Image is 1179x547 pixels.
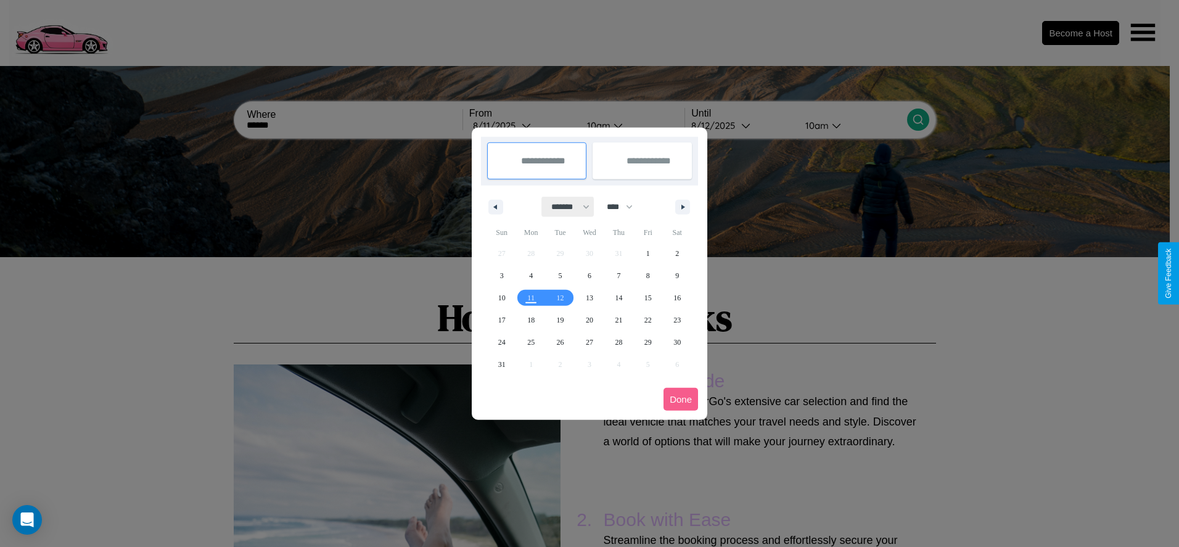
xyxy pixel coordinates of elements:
[1164,249,1173,298] div: Give Feedback
[633,242,662,265] button: 1
[487,223,516,242] span: Sun
[604,309,633,331] button: 21
[559,265,562,287] span: 5
[487,265,516,287] button: 3
[575,265,604,287] button: 6
[604,223,633,242] span: Thu
[498,353,506,376] span: 31
[557,331,564,353] span: 26
[663,287,692,309] button: 16
[516,265,545,287] button: 4
[644,331,652,353] span: 29
[498,331,506,353] span: 24
[663,309,692,331] button: 23
[546,309,575,331] button: 19
[516,287,545,309] button: 11
[516,223,545,242] span: Mon
[615,287,622,309] span: 14
[487,287,516,309] button: 10
[527,309,535,331] span: 18
[633,287,662,309] button: 15
[633,331,662,353] button: 29
[557,309,564,331] span: 19
[12,505,42,535] div: Open Intercom Messenger
[546,223,575,242] span: Tue
[644,287,652,309] span: 15
[604,287,633,309] button: 14
[586,331,593,353] span: 27
[673,287,681,309] span: 16
[527,331,535,353] span: 25
[663,223,692,242] span: Sat
[487,309,516,331] button: 17
[586,287,593,309] span: 13
[575,287,604,309] button: 13
[546,287,575,309] button: 12
[487,353,516,376] button: 31
[663,265,692,287] button: 9
[586,309,593,331] span: 20
[663,331,692,353] button: 30
[516,309,545,331] button: 18
[500,265,504,287] span: 3
[529,265,533,287] span: 4
[633,309,662,331] button: 22
[673,331,681,353] span: 30
[575,331,604,353] button: 27
[615,309,622,331] span: 21
[615,331,622,353] span: 28
[575,223,604,242] span: Wed
[633,265,662,287] button: 8
[588,265,591,287] span: 6
[604,265,633,287] button: 7
[546,331,575,353] button: 26
[644,309,652,331] span: 22
[516,331,545,353] button: 25
[498,287,506,309] span: 10
[527,287,535,309] span: 11
[646,265,650,287] span: 8
[675,242,679,265] span: 2
[663,242,692,265] button: 2
[663,388,698,411] button: Done
[633,223,662,242] span: Fri
[604,331,633,353] button: 28
[575,309,604,331] button: 20
[646,242,650,265] span: 1
[557,287,564,309] span: 12
[617,265,620,287] span: 7
[675,265,679,287] span: 9
[546,265,575,287] button: 5
[487,331,516,353] button: 24
[498,309,506,331] span: 17
[673,309,681,331] span: 23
